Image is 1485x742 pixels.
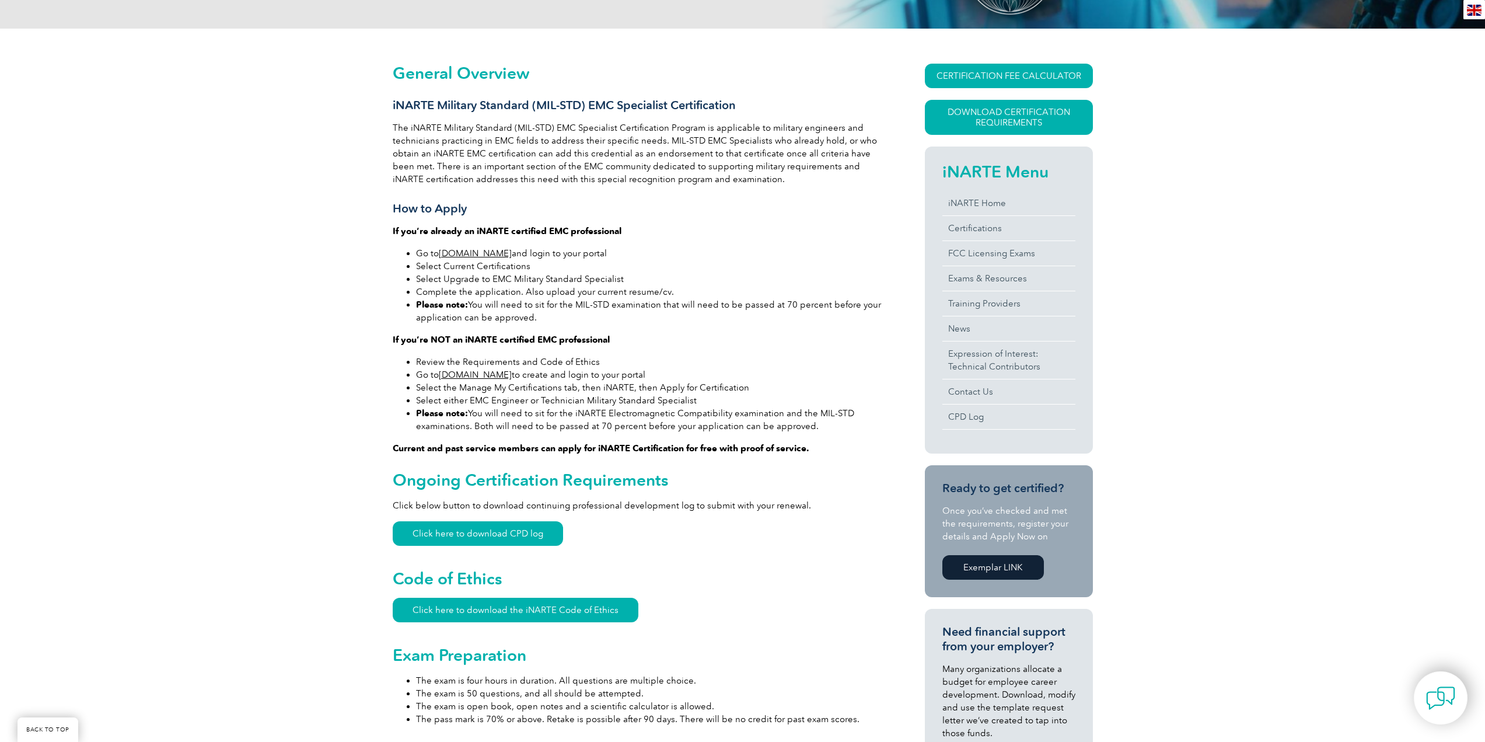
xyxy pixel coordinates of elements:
[942,405,1075,429] a: CPD Log
[393,471,883,489] h2: Ongoing Certification Requirements
[416,273,883,285] li: Select Upgrade to EMC Military Standard Specialist
[925,100,1093,135] a: Download Certification Requirements
[416,700,883,713] li: The exam is open book, open notes and a scientific calculator is allowed.
[393,646,883,664] h2: Exam Preparation
[942,379,1075,404] a: Contact Us
[393,598,638,622] a: Click here to download the iNARTE Code of Ethics
[942,241,1075,266] a: FCC Licensing Exams
[393,443,809,454] strong: Current and past service members can apply for iNARTE Certification for free with proof of service.
[416,260,883,273] li: Select Current Certifications
[942,555,1044,580] a: Exemplar LINK
[416,247,883,260] li: Go to and login to your portal
[942,625,1075,654] h3: Need financial support from your employer?
[393,226,621,236] strong: If you’re already an iNARTE certified EMC professional
[18,717,78,742] a: BACK TO TOP
[393,201,883,216] h3: How to Apply
[416,299,468,310] strong: Please note:
[416,674,883,687] li: The exam is four hours in duration. All questions are multiple choice.
[942,191,1075,215] a: iNARTE Home
[416,713,883,726] li: The pass mark is 70% or above. Retake is possible after 90 days. There will be no credit for past...
[416,285,883,298] li: Complete the application. Also upload your current resume/cv.
[416,408,468,419] strong: Please note:
[416,368,883,381] li: Go to to create and login to your portal
[1467,5,1481,16] img: en
[942,504,1075,543] p: Once you’ve checked and met the requirements, register your details and Apply Now on
[416,687,883,700] li: The exam is 50 questions, and all should be attempted.
[416,381,883,394] li: Select the Manage My Certifications tab, then iNARTE, then Apply for Certification
[942,162,1075,181] h2: iNARTE Menu
[942,481,1075,496] h3: Ready to get certified?
[393,521,563,546] a: Click here to download CPD log
[393,569,883,588] h2: Code of Ethics
[942,316,1075,341] a: News
[942,342,1075,379] a: Expression of Interest:Technical Contributors
[925,64,1093,88] a: CERTIFICATION FEE CALCULATOR
[393,335,610,345] strong: If you’re NOT an iNARTE certified EMC professional
[416,298,883,324] li: You will need to sit for the MIL-STD examination that will need to be passed at 70 percent before...
[416,407,883,433] li: You will need to sit for the iNARTE Electromagnetic Compatibility examination and the MIL-STD exa...
[439,248,512,259] a: [DOMAIN_NAME]
[393,499,883,512] p: Click below button to download continuing professional development log to submit with your renewal.
[942,291,1075,316] a: Training Providers
[393,64,883,82] h2: General Overview
[942,216,1075,241] a: Certifications
[942,663,1075,740] p: Many organizations allocate a budget for employee career development. Download, modify and use th...
[416,356,883,368] li: Review the Requirements and Code of Ethics
[416,394,883,407] li: Select either EMC Engineer or Technician Military Standard Specialist
[942,266,1075,291] a: Exams & Resources
[439,370,512,380] a: [DOMAIN_NAME]
[393,98,883,113] h3: iNARTE Military Standard (MIL-STD) EMC Specialist Certification
[393,121,883,186] p: The iNARTE Military Standard (MIL-STD) EMC Specialist Certification Program is applicable to mili...
[1426,684,1455,713] img: contact-chat.png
